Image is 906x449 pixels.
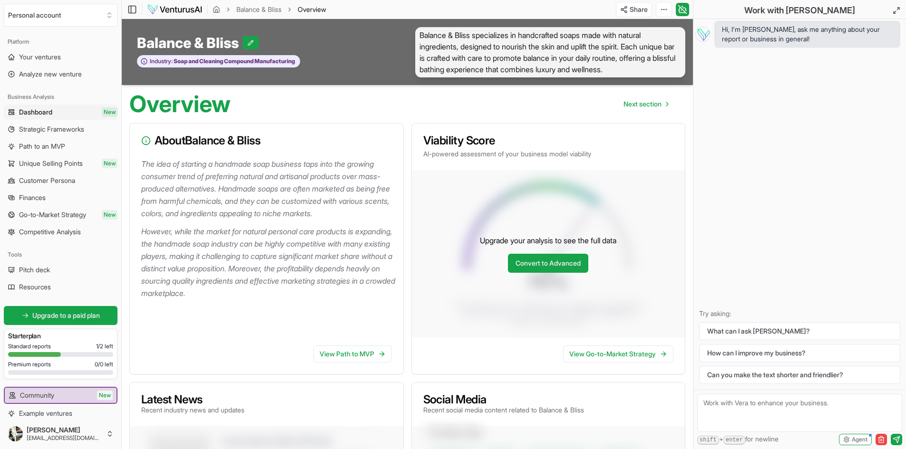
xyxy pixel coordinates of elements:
[722,25,893,44] span: Hi, I'm [PERSON_NAME], ask me anything about your report or business in general!
[630,5,648,14] span: Share
[129,93,231,115] h1: Overview
[19,142,65,151] span: Path to an MVP
[8,426,23,441] img: ACg8ocJcvIJR1IewzBYUHZCRDYF2sUYq2IZ1r5kaiWqBvTJsEOxFKBdh=s96-c
[4,34,117,49] div: Platform
[313,345,392,363] a: View Path to MVP
[141,135,392,146] h3: About Balance & Bliss
[141,225,396,299] p: However, while the market for natural personal care products is expanding, the handmade soap indu...
[32,311,100,320] span: Upgrade to a paid plan
[20,391,54,400] span: Community
[616,95,676,114] a: Go to next page
[699,322,900,340] button: What can I ask [PERSON_NAME]?
[4,224,117,239] a: Competitive Analysis
[423,135,674,146] h3: Viability Score
[699,344,900,362] button: How can I improve my business?
[4,139,117,154] a: Path to an MVP
[19,69,82,79] span: Analyze new venture
[141,405,244,415] p: Recent industry news and updates
[4,173,117,188] a: Customer Persona
[19,159,83,168] span: Unique Selling Points
[236,5,282,14] a: Balance & Bliss
[4,247,117,262] div: Tools
[102,107,117,117] span: New
[4,262,117,277] a: Pitch deck
[4,190,117,205] a: Finances
[19,265,50,275] span: Pitch deck
[5,388,117,403] a: CommunityNew
[4,406,117,421] a: Example ventures
[423,405,584,415] p: Recent social media content related to Balance & Bliss
[697,434,779,445] span: + for newline
[141,158,396,220] p: The idea of starting a handmade soap business taps into the growing consumer trend of preferring ...
[699,309,900,318] p: Try asking:
[102,210,117,220] span: New
[695,27,711,42] img: Vera
[19,227,81,237] span: Competitive Analysis
[19,282,51,292] span: Resources
[27,426,102,434] span: [PERSON_NAME]
[4,49,117,65] a: Your ventures
[480,235,616,246] p: Upgrade your analysis to see the full data
[19,52,61,62] span: Your ventures
[852,436,867,443] span: Agent
[96,343,113,350] span: 1 / 2 left
[27,434,102,442] span: [EMAIL_ADDRESS][DOMAIN_NAME]
[8,331,113,341] h3: Starter plan
[19,210,86,220] span: Go-to-Market Strategy
[697,436,719,445] kbd: shift
[839,434,872,445] button: Agent
[616,95,676,114] nav: pagination
[102,159,117,168] span: New
[19,107,52,117] span: Dashboard
[723,436,745,445] kbd: enter
[4,306,117,325] a: Upgrade to a paid plan
[137,55,300,68] button: Industry:Soap and Cleaning Compound Manufacturing
[4,105,117,120] a: DashboardNew
[19,124,84,134] span: Strategic Frameworks
[4,122,117,137] a: Strategic Frameworks
[137,34,243,51] span: Balance & Bliss
[150,57,173,65] span: Industry:
[8,361,51,368] span: Premium reports
[699,366,900,384] button: Can you make the text shorter and friendlier?
[298,5,326,14] span: Overview
[19,176,75,185] span: Customer Persona
[141,394,244,405] h3: Latest News
[213,5,326,14] nav: breadcrumb
[744,4,855,17] h2: Work with [PERSON_NAME]
[95,361,113,368] span: 0 / 0 left
[616,2,652,17] button: Share
[97,391,113,400] span: New
[8,343,51,350] span: Standard reports
[4,67,117,82] a: Analyze new venture
[423,149,674,159] p: AI-powered assessment of your business model viability
[4,207,117,222] a: Go-to-Market StrategyNew
[19,193,46,202] span: Finances
[4,422,117,445] button: [PERSON_NAME][EMAIL_ADDRESS][DOMAIN_NAME]
[19,409,72,418] span: Example ventures
[4,89,117,105] div: Business Analysis
[423,394,584,405] h3: Social Media
[4,4,117,27] button: Select an organization
[173,57,295,65] span: Soap and Cleaning Compound Manufacturing
[508,254,588,273] a: Convert to Advanced
[147,4,203,15] img: logo
[4,156,117,171] a: Unique Selling PointsNew
[623,99,662,109] span: Next section
[4,279,117,295] a: Resources
[415,27,686,77] span: Balance & Bliss specializes in handcrafted soaps made with natural ingredients, designed to nouri...
[563,345,673,363] a: View Go-to-Market Strategy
